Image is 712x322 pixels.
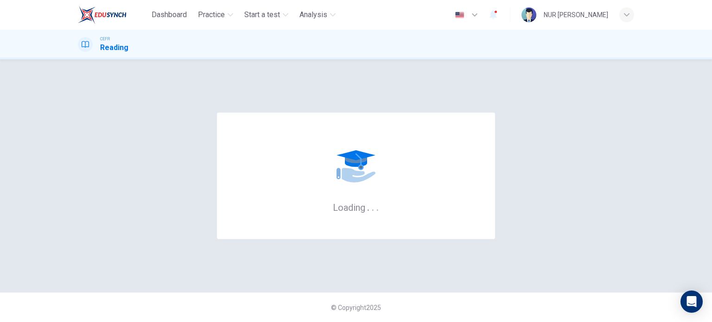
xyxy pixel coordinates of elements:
[194,6,237,23] button: Practice
[100,42,128,53] h1: Reading
[244,9,280,20] span: Start a test
[544,9,608,20] div: NUR [PERSON_NAME]
[148,6,191,23] button: Dashboard
[371,199,375,214] h6: .
[296,6,339,23] button: Analysis
[299,9,327,20] span: Analysis
[521,7,536,22] img: Profile picture
[333,201,379,213] h6: Loading
[241,6,292,23] button: Start a test
[454,12,465,19] img: en
[367,199,370,214] h6: .
[680,290,703,313] div: Open Intercom Messenger
[376,199,379,214] h6: .
[331,304,381,311] span: © Copyright 2025
[100,36,110,42] span: CEFR
[152,9,187,20] span: Dashboard
[198,9,225,20] span: Practice
[78,6,148,24] a: EduSynch logo
[78,6,127,24] img: EduSynch logo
